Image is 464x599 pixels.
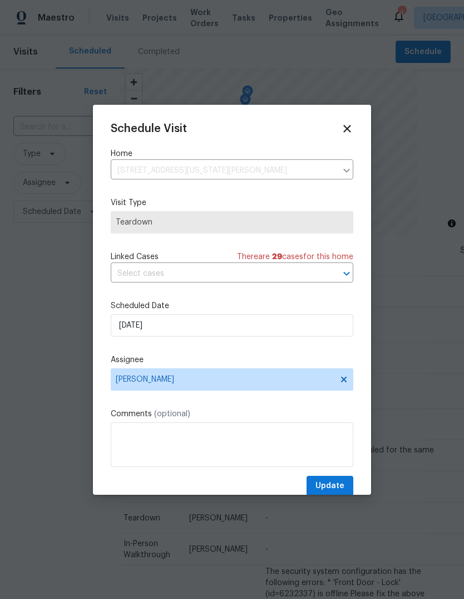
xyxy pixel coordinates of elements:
button: Update [307,476,353,496]
span: There are case s for this home [237,251,353,262]
span: [PERSON_NAME] [116,375,334,384]
span: Schedule Visit [111,123,187,134]
label: Comments [111,408,353,420]
input: Enter in an address [111,162,337,179]
input: Select cases [111,265,322,283]
span: (optional) [154,410,190,418]
input: M/D/YYYY [111,314,353,337]
span: Linked Cases [111,251,159,262]
span: Update [315,479,344,493]
button: Open [339,266,354,281]
span: Teardown [116,217,348,228]
span: 29 [272,253,282,261]
span: Close [341,123,353,135]
label: Scheduled Date [111,300,353,311]
label: Visit Type [111,197,353,208]
label: Home [111,148,353,159]
label: Assignee [111,354,353,366]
